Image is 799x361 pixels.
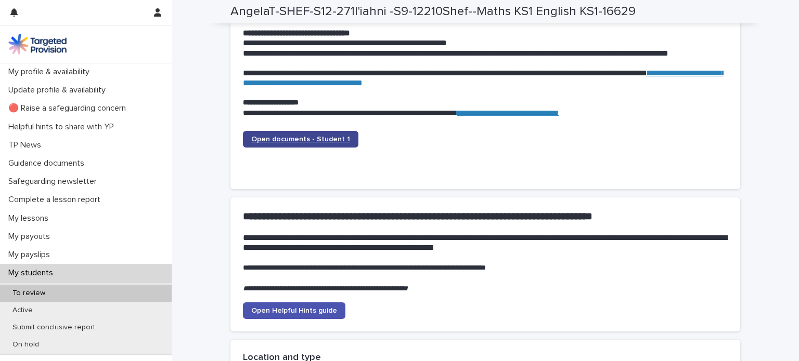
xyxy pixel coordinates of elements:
[4,140,49,150] p: TP News
[4,268,61,278] p: My students
[4,213,57,223] p: My lessons
[4,177,105,186] p: Safeguarding newsletter
[4,306,41,315] p: Active
[4,85,114,95] p: Update profile & availability
[4,323,104,332] p: Submit conclusive report
[4,158,93,168] p: Guidance documents
[4,122,122,132] p: Helpful hints to share with YP
[4,195,109,205] p: Complete a lesson report
[230,4,636,19] h2: AngelaT-SHEF-S12-271I'iahni -S9-12210Shef--Maths KS1 English KS1-16629
[251,136,350,143] span: Open documents - Student 1
[4,250,58,260] p: My payslips
[251,307,337,314] span: Open Helpful Hints guide
[4,103,134,113] p: 🔴 Raise a safeguarding concern
[4,340,47,349] p: On hold
[4,289,54,298] p: To review
[4,67,98,77] p: My profile & availability
[4,232,58,242] p: My payouts
[243,302,345,319] a: Open Helpful Hints guide
[243,131,358,148] a: Open documents - Student 1
[8,34,67,55] img: M5nRWzHhSzIhMunXDL62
